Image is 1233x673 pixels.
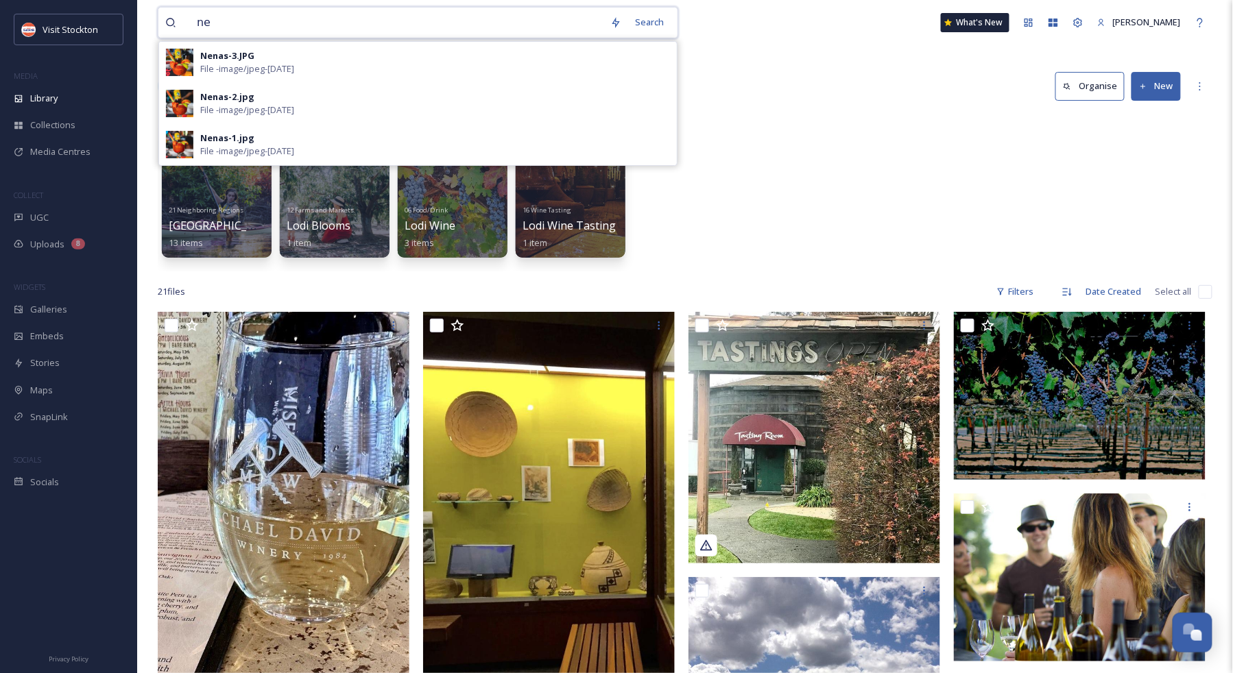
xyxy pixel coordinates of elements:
[990,278,1041,305] div: Filters
[158,285,185,298] span: 21 file s
[30,211,49,224] span: UGC
[287,236,311,249] span: 1 item
[30,384,53,397] span: Maps
[954,312,1206,480] img: Lodi Vineyard.jpg
[1090,9,1188,36] a: [PERSON_NAME]
[166,131,193,158] img: Nenas-1.jpg
[30,356,60,369] span: Stories
[30,411,68,424] span: SnapLink
[30,303,67,316] span: Galleries
[169,202,279,249] a: 21 Neighboring Regions[GEOGRAPHIC_DATA]13 items
[523,236,547,249] span: 1 item
[287,206,354,215] span: 12 Farms and Markets
[30,330,64,343] span: Embeds
[287,218,350,233] span: Lodi Blooms
[169,206,243,215] span: 21 Neighboring Regions
[30,145,91,158] span: Media Centres
[287,202,354,249] a: 12 Farms and MarketsLodi Blooms1 item
[954,493,1206,661] img: loca-wine-tasting-2.jpg
[200,62,294,75] span: File - image/jpeg - [DATE]
[523,202,616,249] a: 16 Wine TastingLodi Wine Tasting1 item
[405,206,448,215] span: 06 Food/Drink
[200,145,294,158] span: File - image/jpeg - [DATE]
[628,9,671,36] div: Search
[14,282,45,292] span: WIDGETS
[405,202,455,249] a: 06 Food/DrinkLodi Wine3 items
[14,71,38,81] span: MEDIA
[71,238,85,249] div: 8
[14,190,43,200] span: COLLECT
[1079,278,1149,305] div: Date Created
[30,238,64,251] span: Uploads
[405,236,434,249] span: 3 items
[1055,72,1125,100] button: Organise
[523,218,616,233] span: Lodi Wine Tasting
[169,218,279,233] span: [GEOGRAPHIC_DATA]
[169,236,203,249] span: 13 items
[22,23,36,36] img: unnamed.jpeg
[30,476,59,489] span: Socials
[49,650,88,666] a: Privacy Policy
[166,90,193,117] img: Nenas-2.jpg
[166,49,193,76] img: Nenas-3.JPG
[49,654,88,663] span: Privacy Policy
[200,90,254,103] div: Nenas-2.jpg
[190,8,603,38] input: Search your library
[523,206,571,215] span: 16 Wine Tasting
[1113,16,1181,28] span: [PERSON_NAME]
[200,49,254,62] div: Nenas-3.JPG
[1156,285,1192,298] span: Select all
[30,119,75,132] span: Collections
[200,132,254,145] div: Nenas-1.jpg
[43,23,98,36] span: Visit Stockton
[689,312,940,563] img: no-rights-7de0742b4d0989fe52f573321cd3053ea305bb48b1d17e125ecfbe70c9312548.jpg
[941,13,1009,32] a: What's New
[30,92,58,105] span: Library
[1132,72,1181,100] button: New
[14,454,41,465] span: SOCIALS
[200,103,294,117] span: File - image/jpeg - [DATE]
[1173,613,1212,652] button: Open Chat
[405,218,455,233] span: Lodi Wine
